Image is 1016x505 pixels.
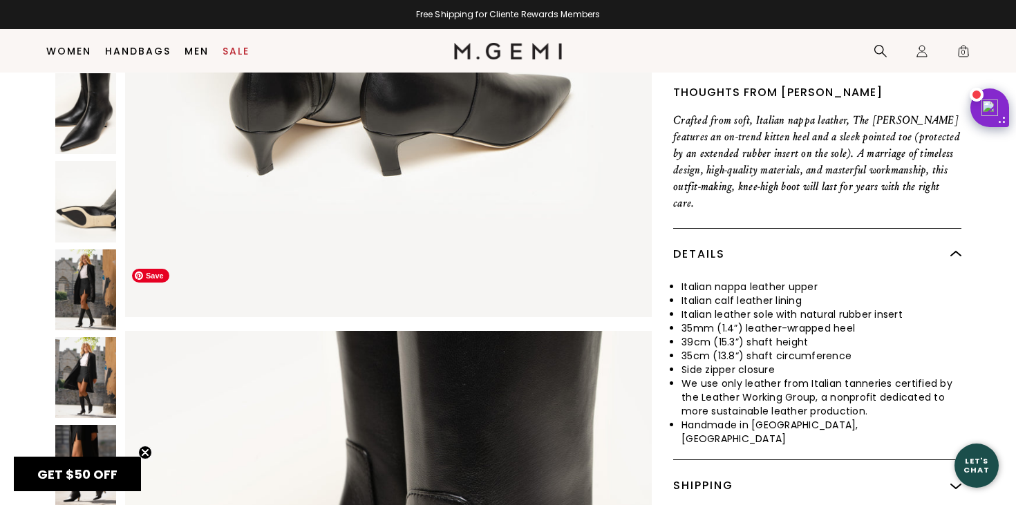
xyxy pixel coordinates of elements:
p: Crafted from soft, Italian nappa leather, The [PERSON_NAME] features an on-trend kitten heel and ... [673,112,961,211]
li: We use only leather from Italian tanneries certified by the Leather Working Group, a nonprofit de... [681,377,961,418]
img: The Tina [55,337,116,418]
img: The Tina [55,73,116,154]
img: M.Gemi [454,43,563,59]
div: Thoughts from [PERSON_NAME] [673,84,961,101]
li: 35cm (13.8“) shaft circumference [681,349,961,363]
div: GET $50 OFFClose teaser [14,457,141,491]
a: Handbags [105,46,171,57]
a: Sale [223,46,250,57]
li: Italian leather sole with natural rubber insert [681,307,961,321]
div: Let's Chat [954,457,999,474]
li: Italian nappa leather upper [681,280,961,294]
li: Handmade in [GEOGRAPHIC_DATA], [GEOGRAPHIC_DATA] [681,418,961,446]
li: Side zipper closure [681,363,961,377]
span: 0 [957,47,970,61]
div: Details [673,229,961,280]
li: 35mm (1.4”) leather-wrapped heel [681,321,961,335]
img: The Tina [55,161,116,242]
li: Italian calf leather lining [681,294,961,307]
span: Save [132,269,169,283]
li: 39cm (15.3”) shaft height [681,335,961,349]
img: The Tina [55,249,116,330]
a: Women [46,46,91,57]
span: GET $50 OFF [37,466,117,483]
a: Men [185,46,209,57]
button: Close teaser [138,446,152,459]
